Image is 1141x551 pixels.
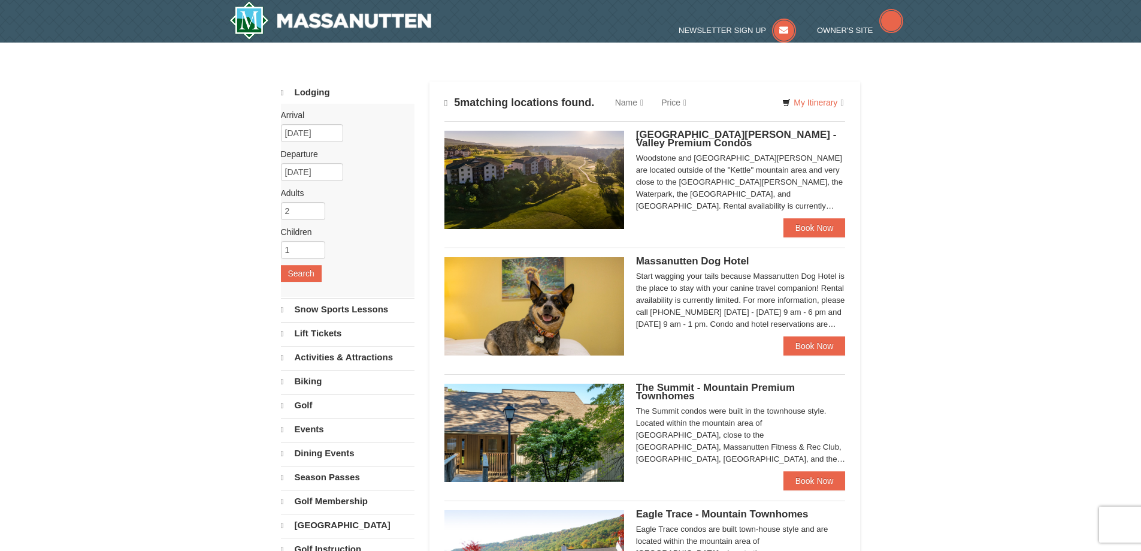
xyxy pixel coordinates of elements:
span: Owner's Site [817,26,873,35]
a: Book Now [783,471,846,490]
a: [GEOGRAPHIC_DATA] [281,514,414,537]
img: Massanutten Resort Logo [229,1,432,40]
a: Price [652,91,695,115]
label: Arrival [281,109,405,121]
img: 27428181-5-81c892a3.jpg [444,257,624,356]
a: Golf Membership [281,490,414,513]
button: Search [281,265,322,282]
a: Golf [281,394,414,417]
img: 19219034-1-0eee7e00.jpg [444,384,624,482]
a: Newsletter Sign Up [679,26,796,35]
a: Snow Sports Lessons [281,298,414,321]
div: Woodstone and [GEOGRAPHIC_DATA][PERSON_NAME] are located outside of the "Kettle" mountain area an... [636,152,846,212]
a: Activities & Attractions [281,346,414,369]
a: Book Now [783,218,846,237]
label: Departure [281,148,405,160]
a: My Itinerary [774,94,851,112]
label: Adults [281,187,405,199]
a: Name [606,91,652,115]
span: [GEOGRAPHIC_DATA][PERSON_NAME] - Valley Premium Condos [636,129,837,149]
span: Eagle Trace - Mountain Townhomes [636,508,809,520]
span: Massanutten Dog Hotel [636,255,749,267]
a: Biking [281,370,414,393]
a: Events [281,418,414,441]
img: 19219041-4-ec11c166.jpg [444,131,624,229]
label: Children [281,226,405,238]
a: Dining Events [281,442,414,465]
span: Newsletter Sign Up [679,26,766,35]
a: Book Now [783,336,846,356]
span: The Summit - Mountain Premium Townhomes [636,382,795,402]
a: Season Passes [281,466,414,489]
div: Start wagging your tails because Massanutten Dog Hotel is the place to stay with your canine trav... [636,270,846,330]
div: The Summit condos were built in the townhouse style. Located within the mountain area of [GEOGRAP... [636,405,846,465]
a: Massanutten Resort [229,1,432,40]
a: Owner's Site [817,26,903,35]
a: Lodging [281,82,414,104]
a: Lift Tickets [281,322,414,345]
